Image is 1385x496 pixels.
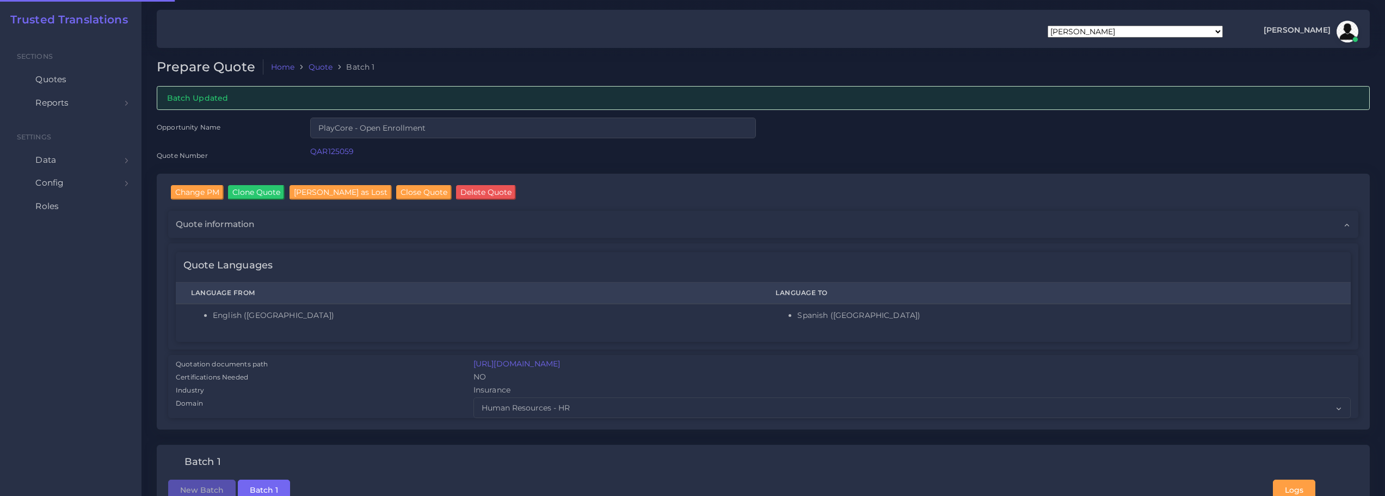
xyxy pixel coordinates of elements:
div: Quote information [168,211,1358,238]
h4: Batch 1 [184,456,221,468]
label: Certifications Needed [176,372,248,382]
span: Data [35,154,56,166]
li: Spanish ([GEOGRAPHIC_DATA]) [797,310,1335,321]
a: New Batch [168,485,236,494]
a: Home [271,62,295,72]
a: Quotes [8,68,133,91]
div: Batch Updated [157,86,1370,109]
h2: Prepare Quote [157,59,263,75]
a: Trusted Translations [3,13,128,26]
span: Logs [1285,485,1303,495]
input: [PERSON_NAME] as Lost [290,185,392,199]
span: Sections [17,52,53,60]
span: Roles [35,200,59,212]
input: Clone Quote [228,185,285,199]
label: Domain [176,399,203,408]
a: Quote [309,62,333,72]
a: [URL][DOMAIN_NAME] [473,359,561,369]
span: Config [35,177,64,189]
li: Batch 1 [333,62,374,72]
a: Batch 1 [238,485,290,494]
a: Data [8,149,133,172]
a: Config [8,172,133,194]
span: [PERSON_NAME] [1264,26,1331,34]
label: Industry [176,385,204,395]
span: Reports [35,97,69,109]
div: Insurance [466,384,1358,397]
img: avatar [1337,21,1358,42]
th: Language To [760,283,1351,304]
span: Quotes [35,74,66,85]
a: Reports [8,91,133,114]
span: Settings [17,133,51,141]
a: Roles [8,195,133,218]
label: Quotation documents path [176,359,268,369]
label: Quote Number [157,151,208,160]
input: Delete Quote [456,185,516,199]
label: Opportunity Name [157,123,220,132]
a: QAR125059 [310,146,354,156]
li: English ([GEOGRAPHIC_DATA]) [213,310,745,321]
h4: Quote Languages [183,260,273,272]
a: [PERSON_NAME]avatar [1258,21,1362,42]
th: Language From [176,283,760,304]
span: Quote information [176,218,254,230]
input: Close Quote [396,185,452,199]
input: Change PM [171,185,224,199]
div: NO [466,371,1358,384]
